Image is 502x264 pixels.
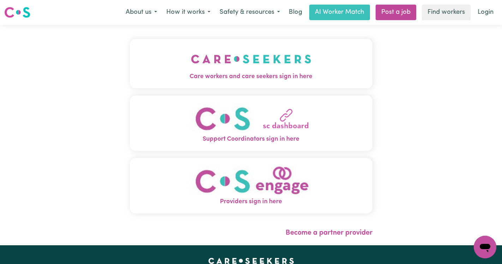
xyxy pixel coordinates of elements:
button: Care workers and care seekers sign in here [130,39,372,88]
span: Providers sign in here [130,197,372,206]
a: Blog [285,5,306,20]
a: AI Worker Match [309,5,370,20]
a: Become a partner provider [286,229,372,236]
button: About us [121,5,162,20]
iframe: Button to launch messaging window [474,236,496,258]
a: Careseekers home page [208,258,294,264]
button: Providers sign in here [130,158,372,213]
span: Care workers and care seekers sign in here [130,72,372,81]
a: Post a job [376,5,416,20]
a: Login [473,5,498,20]
img: Careseekers logo [4,6,30,19]
button: How it works [162,5,215,20]
a: Find workers [422,5,471,20]
a: Careseekers logo [4,4,30,20]
button: Safety & resources [215,5,285,20]
button: Support Coordinators sign in here [130,95,372,151]
span: Support Coordinators sign in here [130,135,372,144]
